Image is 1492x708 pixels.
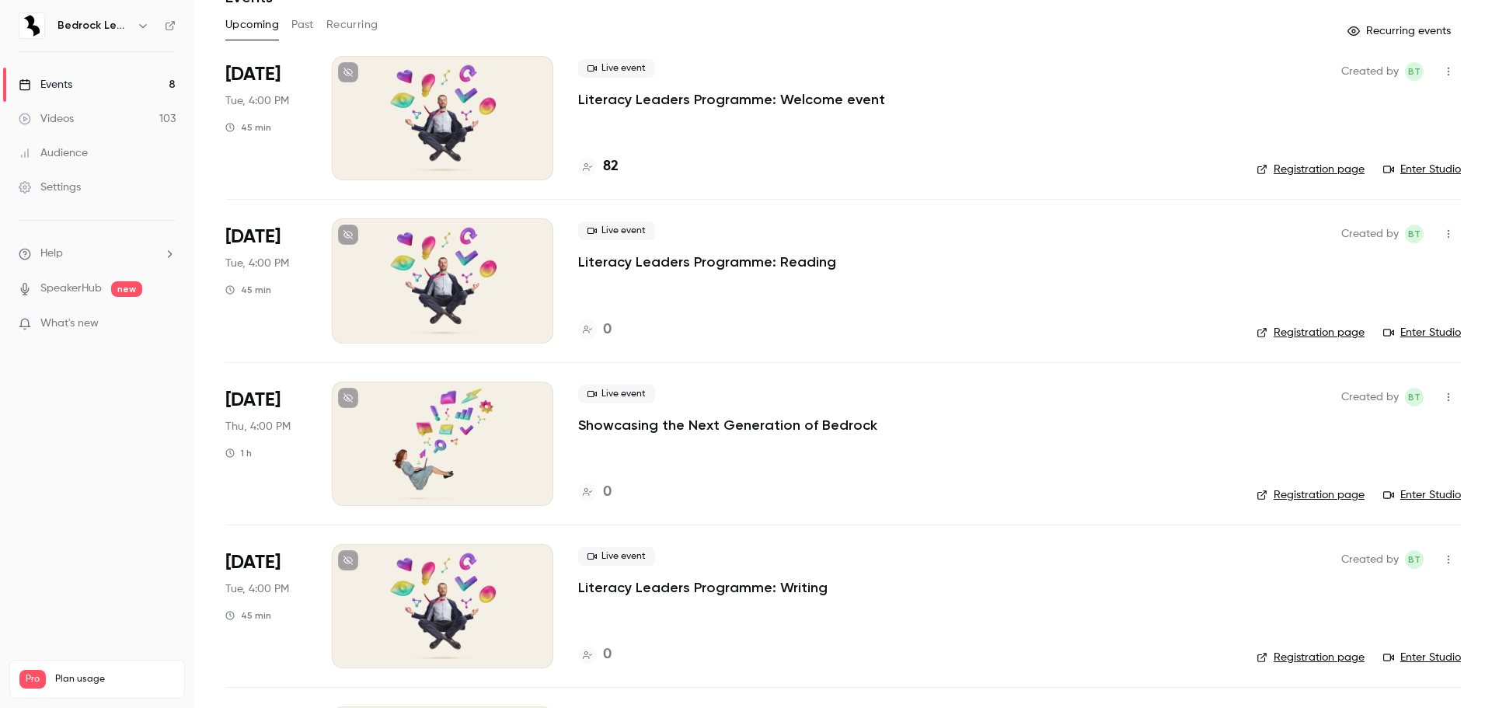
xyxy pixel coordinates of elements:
div: Nov 4 Tue, 4:00 PM (Europe/London) [225,56,307,180]
div: 45 min [225,121,271,134]
a: Literacy Leaders Programme: Welcome event [578,90,885,109]
iframe: Noticeable Trigger [157,317,176,331]
a: 0 [578,319,612,340]
div: Events [19,77,72,92]
a: SpeakerHub [40,281,102,297]
span: Live event [578,385,655,403]
span: What's new [40,316,99,332]
a: Registration page [1257,162,1365,177]
span: new [111,281,142,297]
a: Literacy Leaders Programme: Reading [578,253,836,271]
span: Thu, 4:00 PM [225,419,291,434]
span: BT [1408,388,1421,406]
span: Live event [578,547,655,566]
span: Live event [578,59,655,78]
span: Tue, 4:00 PM [225,256,289,271]
a: Registration page [1257,325,1365,340]
a: Showcasing the Next Generation of Bedrock [578,416,877,434]
span: Ben Triggs [1405,550,1424,569]
span: Pro [19,670,46,689]
h4: 0 [603,319,612,340]
a: 0 [578,644,612,665]
div: 45 min [225,284,271,296]
span: Created by [1341,550,1399,569]
button: Recurring events [1340,19,1461,44]
a: Enter Studio [1383,650,1461,665]
span: Ben Triggs [1405,62,1424,81]
a: Enter Studio [1383,325,1461,340]
span: BT [1408,62,1421,81]
span: Live event [578,221,655,240]
span: [DATE] [225,550,281,575]
div: 45 min [225,609,271,622]
a: Enter Studio [1383,162,1461,177]
div: 1 h [225,447,252,459]
div: Nov 25 Tue, 4:00 PM (Europe/London) [225,544,307,668]
span: Created by [1341,62,1399,81]
a: 0 [578,482,612,503]
a: Literacy Leaders Programme: Writing [578,578,828,597]
a: 82 [578,156,619,177]
h4: 0 [603,644,612,665]
a: Registration page [1257,487,1365,503]
span: Ben Triggs [1405,388,1424,406]
img: Bedrock Learning [19,13,44,38]
span: Plan usage [55,673,175,685]
span: Tue, 4:00 PM [225,581,289,597]
div: Audience [19,145,88,161]
button: Upcoming [225,12,279,37]
div: Settings [19,180,81,195]
button: Recurring [326,12,378,37]
span: Help [40,246,63,262]
div: Videos [19,111,74,127]
h4: 0 [603,482,612,503]
li: help-dropdown-opener [19,246,176,262]
div: Nov 18 Tue, 4:00 PM (Europe/London) [225,218,307,343]
span: [DATE] [225,388,281,413]
h4: 82 [603,156,619,177]
a: Registration page [1257,650,1365,665]
span: Tue, 4:00 PM [225,93,289,109]
a: Enter Studio [1383,487,1461,503]
span: BT [1408,225,1421,243]
h6: Bedrock Learning [58,18,131,33]
div: Nov 20 Thu, 4:00 PM (Europe/London) [225,382,307,506]
button: Past [291,12,314,37]
span: [DATE] [225,62,281,87]
span: Created by [1341,388,1399,406]
span: BT [1408,550,1421,569]
span: Created by [1341,225,1399,243]
span: Ben Triggs [1405,225,1424,243]
span: [DATE] [225,225,281,249]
